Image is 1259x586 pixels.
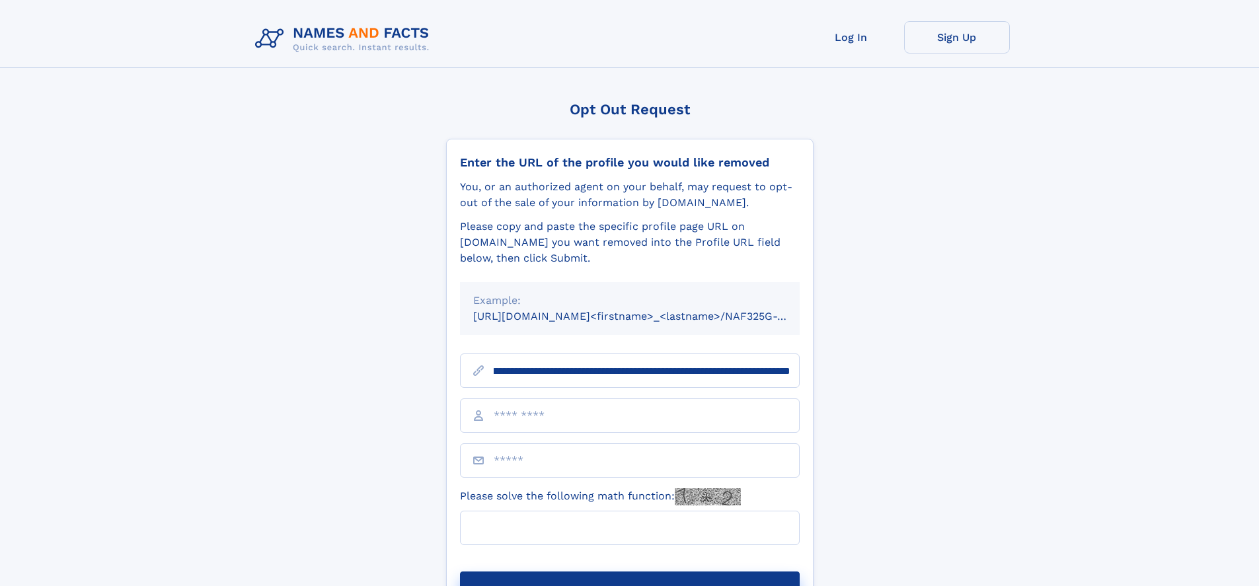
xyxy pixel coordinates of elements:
[460,155,800,170] div: Enter the URL of the profile you would like removed
[446,101,814,118] div: Opt Out Request
[460,179,800,211] div: You, or an authorized agent on your behalf, may request to opt-out of the sale of your informatio...
[904,21,1010,54] a: Sign Up
[250,21,440,57] img: Logo Names and Facts
[798,21,904,54] a: Log In
[460,219,800,266] div: Please copy and paste the specific profile page URL on [DOMAIN_NAME] you want removed into the Pr...
[460,488,741,505] label: Please solve the following math function:
[473,293,786,309] div: Example:
[473,310,825,322] small: [URL][DOMAIN_NAME]<firstname>_<lastname>/NAF325G-xxxxxxxx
